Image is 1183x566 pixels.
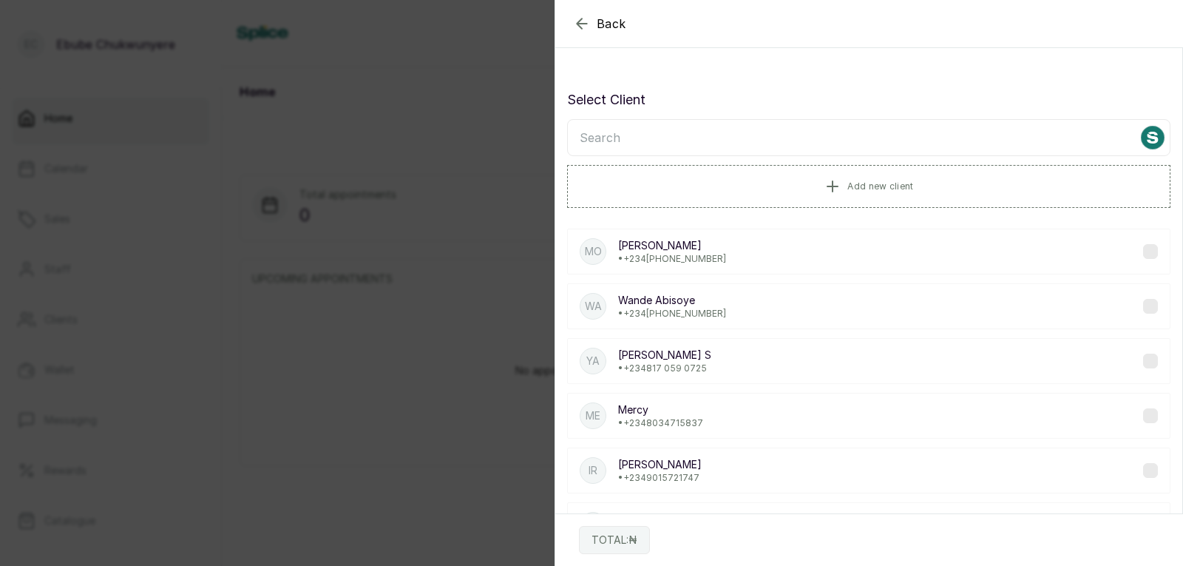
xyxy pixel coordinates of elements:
p: • +234 817 059 0725 [618,363,711,374]
p: [PERSON_NAME] [618,238,726,253]
p: Mercy [618,402,703,417]
p: Wande Abisoye [618,293,726,308]
p: [PERSON_NAME] S [618,348,711,363]
button: Add new client [567,165,1170,208]
p: Ir [589,463,597,478]
span: Add new client [847,181,913,192]
p: [PERSON_NAME] [618,457,702,472]
input: Search [567,119,1170,156]
p: Me [586,408,600,423]
p: MO [585,244,602,259]
p: YA [586,354,600,368]
p: Opeoluwa [618,512,726,527]
p: • +234 [PHONE_NUMBER] [618,308,726,320]
span: Back [597,15,626,33]
p: • +234 [PHONE_NUMBER] [618,253,726,265]
p: • +234 9015721747 [618,472,702,484]
p: WA [585,299,602,314]
p: • +234 8034715837 [618,417,703,429]
button: Back [573,15,626,33]
p: Select Client [567,90,1170,110]
p: TOTAL: ₦ [591,533,637,548]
